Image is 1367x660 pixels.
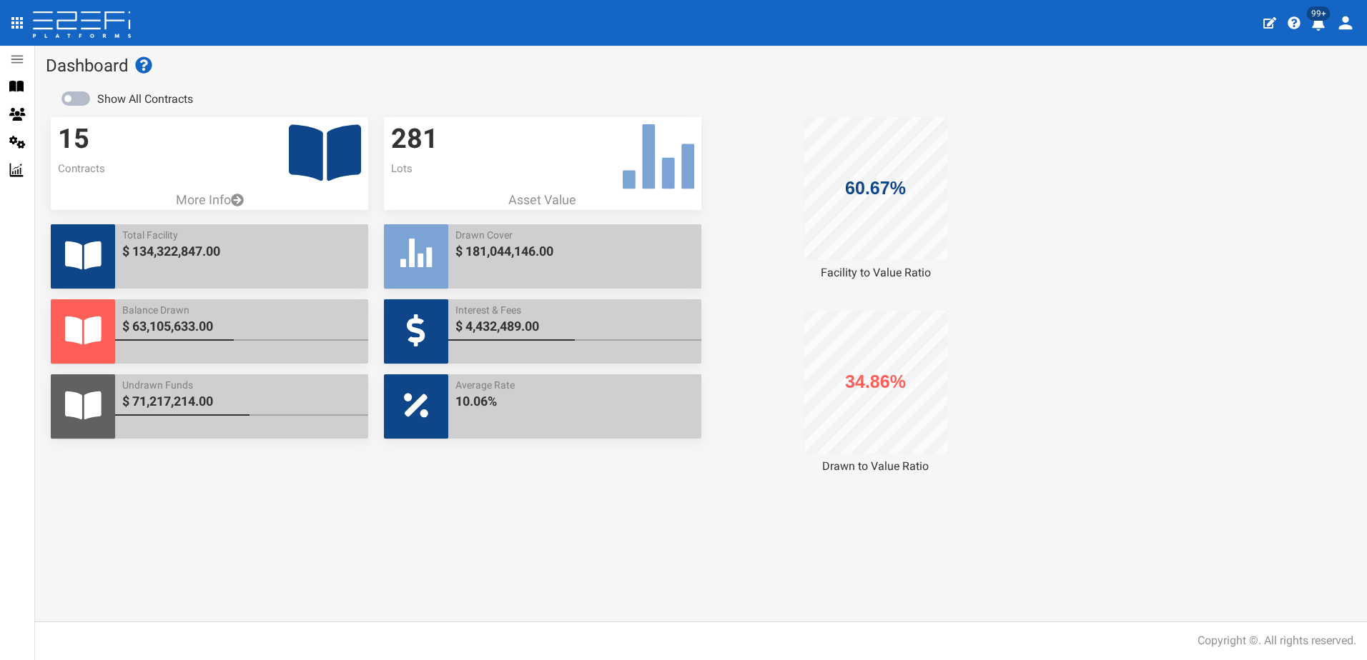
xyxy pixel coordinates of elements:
[122,242,361,261] span: $ 134,322,847.00
[455,378,694,392] span: Average Rate
[97,91,193,108] label: Show All Contracts
[391,124,694,154] h3: 281
[391,161,694,176] p: Lots
[455,242,694,261] span: $ 181,044,146.00
[58,124,361,154] h3: 15
[122,378,361,392] span: Undrawn Funds
[46,56,1356,75] h1: Dashboard
[58,161,361,176] p: Contracts
[717,265,1035,281] div: Facility to Value Ratio
[455,317,694,336] span: $ 4,432,489.00
[122,228,361,242] span: Total Facility
[717,459,1035,475] div: Drawn to Value Ratio
[455,392,694,411] span: 10.06%
[384,191,701,209] p: Asset Value
[455,228,694,242] span: Drawn Cover
[122,317,361,336] span: $ 63,105,633.00
[122,303,361,317] span: Balance Drawn
[455,303,694,317] span: Interest & Fees
[122,392,361,411] span: $ 71,217,214.00
[51,191,368,209] a: More Info
[1198,633,1356,649] div: Copyright ©. All rights reserved.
